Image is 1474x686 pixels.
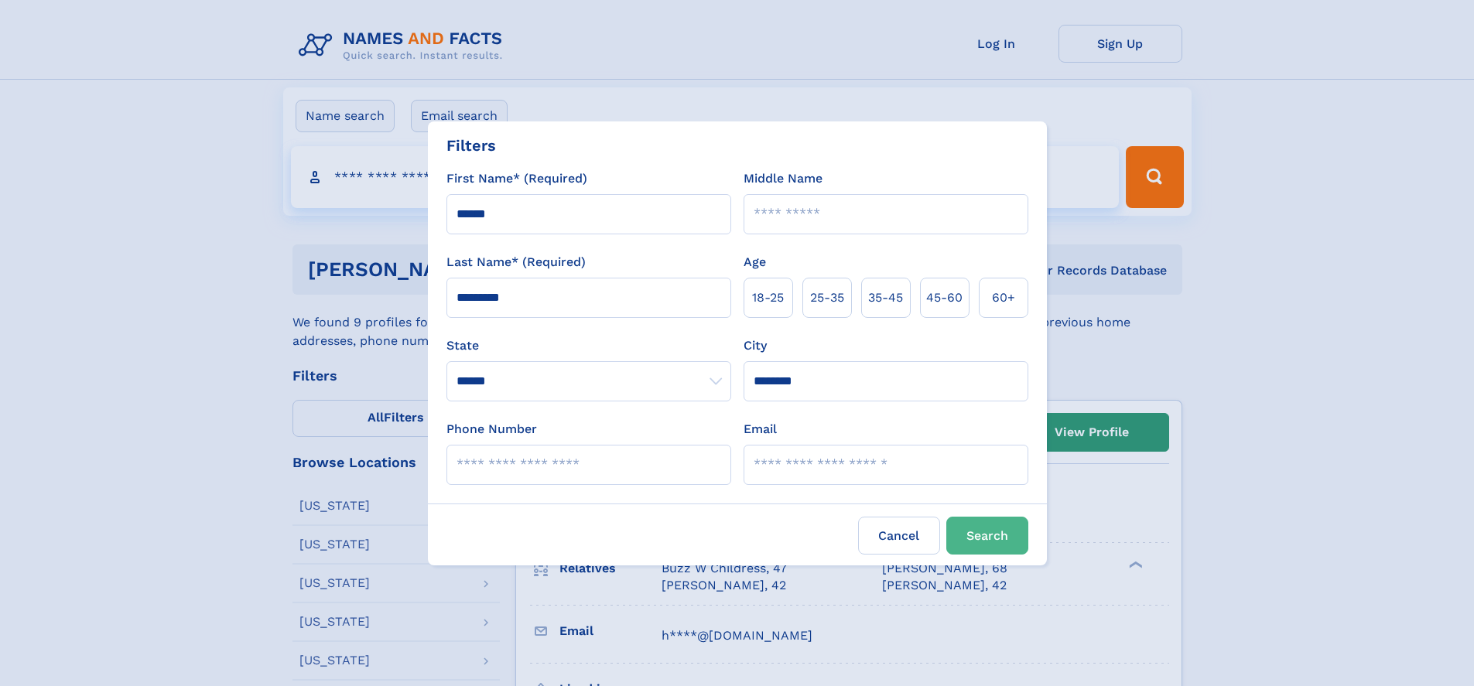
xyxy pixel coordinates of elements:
[926,288,963,307] span: 45‑60
[446,253,586,271] label: Last Name* (Required)
[868,288,903,307] span: 35‑45
[946,517,1028,555] button: Search
[992,288,1015,307] span: 60+
[744,336,767,355] label: City
[744,420,777,439] label: Email
[858,517,940,555] label: Cancel
[446,336,731,355] label: State
[446,134,496,157] div: Filters
[446,169,587,188] label: First Name* (Required)
[810,288,844,307] span: 25‑35
[744,253,766,271] label: Age
[446,420,537,439] label: Phone Number
[752,288,784,307] span: 18‑25
[744,169,822,188] label: Middle Name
